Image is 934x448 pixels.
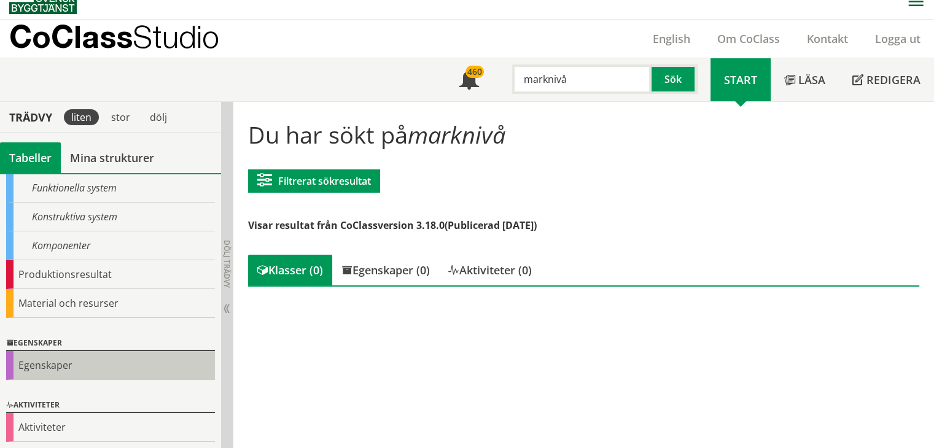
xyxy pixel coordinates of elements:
[6,260,215,289] div: Produktionsresultat
[6,203,215,231] div: Konstruktiva system
[459,71,479,91] span: Notifikationer
[639,31,704,46] a: English
[652,64,697,94] button: Sök
[9,29,219,44] p: CoClass
[222,240,232,288] span: Dölj trädvy
[142,109,174,125] div: dölj
[866,72,920,87] span: Redigera
[439,255,541,285] div: Aktiviteter (0)
[248,218,445,232] span: Visar resultat från CoClassversion 3.18.0
[465,66,484,78] div: 460
[445,218,537,232] span: (Publicerad [DATE])
[61,142,163,173] a: Mina strukturer
[724,72,757,87] span: Start
[133,18,219,55] span: Studio
[710,58,771,101] a: Start
[6,174,215,203] div: Funktionella system
[6,336,215,351] div: Egenskaper
[2,110,59,124] div: Trädvy
[6,413,215,442] div: Aktiviteter
[248,255,332,285] div: Klasser (0)
[6,289,215,318] div: Material och resurser
[248,121,920,148] h1: Du har sökt på
[332,255,439,285] div: Egenskaper (0)
[839,58,934,101] a: Redigera
[64,109,99,125] div: liten
[512,64,652,94] input: Sök
[446,58,492,101] a: 460
[771,58,839,101] a: Läsa
[798,72,825,87] span: Läsa
[248,169,380,193] button: Filtrerat sökresultat
[6,231,215,260] div: Komponenter
[104,109,138,125] div: stor
[704,31,793,46] a: Om CoClass
[6,398,215,413] div: Aktiviteter
[9,20,246,58] a: CoClassStudio
[6,351,215,380] div: Egenskaper
[862,31,934,46] a: Logga ut
[793,31,862,46] a: Kontakt
[408,118,505,150] span: marknivå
